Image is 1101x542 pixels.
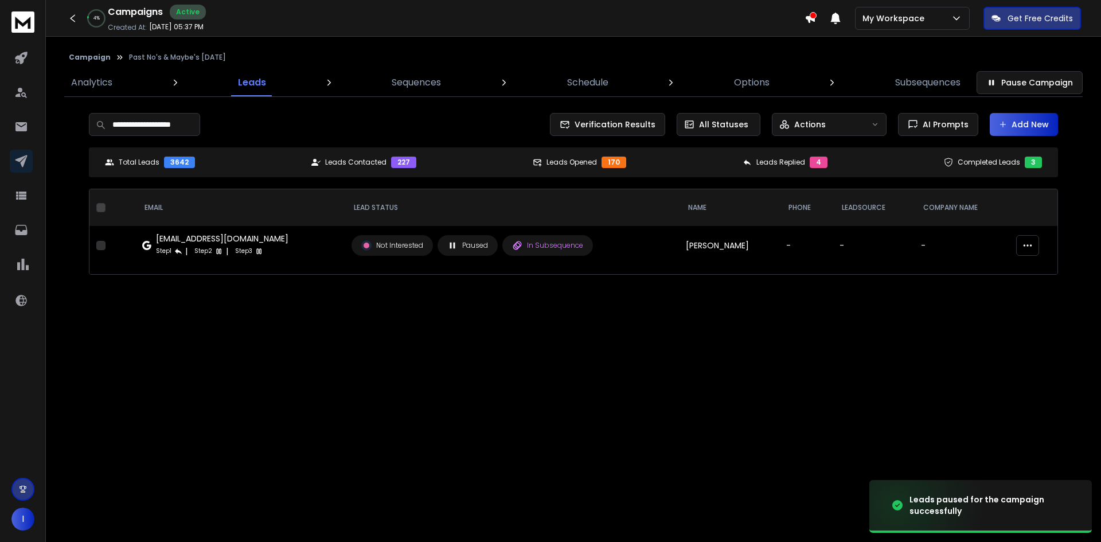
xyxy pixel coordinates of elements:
[983,7,1081,30] button: Get Free Credits
[1025,157,1042,168] div: 3
[345,189,679,226] th: LEAD STATUS
[11,508,34,531] button: I
[909,494,1078,517] div: Leads paused for the campaign successfully
[512,240,583,251] div: In Subsequence
[914,189,1009,226] th: Company Name
[734,76,770,89] p: Options
[560,69,615,96] a: Schedule
[164,157,195,168] div: 3642
[833,189,913,226] th: LeadSource
[93,15,100,22] p: 4 %
[977,71,1083,94] button: Pause Campaign
[567,76,608,89] p: Schedule
[108,5,163,19] h1: Campaigns
[895,76,961,89] p: Subsequences
[779,189,833,226] th: Phone
[226,245,228,257] p: |
[779,226,833,265] td: -
[149,22,204,32] p: [DATE] 05:37 PM
[918,119,969,130] span: AI Prompts
[550,113,665,136] button: Verification Results
[392,76,441,89] p: Sequences
[156,233,288,244] div: [EMAIL_ADDRESS][DOMAIN_NAME]
[385,69,448,96] a: Sequences
[810,157,827,168] div: 4
[679,226,779,265] td: [PERSON_NAME]
[888,69,967,96] a: Subsequences
[129,53,226,62] p: Past No's & Maybe's [DATE]
[11,11,34,33] img: logo
[185,245,188,257] p: |
[898,113,978,136] button: AI Prompts
[235,245,252,257] p: Step 3
[679,189,779,226] th: NAME
[602,157,626,168] div: 170
[325,158,386,167] p: Leads Contacted
[447,240,488,251] div: Paused
[64,69,119,96] a: Analytics
[108,23,147,32] p: Created At:
[862,13,929,24] p: My Workspace
[231,69,273,96] a: Leads
[756,158,805,167] p: Leads Replied
[546,158,597,167] p: Leads Opened
[699,119,748,130] p: All Statuses
[794,119,826,130] p: Actions
[194,245,212,257] p: Step 2
[119,158,159,167] p: Total Leads
[135,189,345,226] th: EMAIL
[71,76,112,89] p: Analytics
[391,157,416,168] div: 227
[914,226,1009,265] td: -
[990,113,1058,136] button: Add New
[958,158,1020,167] p: Completed Leads
[170,5,206,20] div: Active
[833,226,913,265] td: -
[69,53,111,62] button: Campaign
[570,119,655,130] span: Verification Results
[869,471,984,540] img: image
[156,245,171,257] p: Step 1
[238,76,266,89] p: Leads
[361,240,423,251] div: Not Interested
[1008,13,1073,24] p: Get Free Credits
[727,69,776,96] a: Options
